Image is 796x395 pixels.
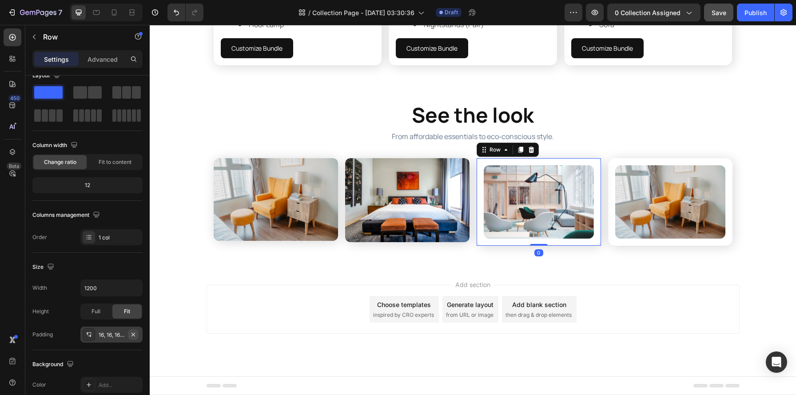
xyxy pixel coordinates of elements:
button: Publish [737,4,774,21]
div: Color [32,381,46,389]
span: Collection Page - [DATE] 03:30:36 [312,8,414,17]
div: Open Intercom Messenger [766,351,787,373]
div: 0 [385,224,394,231]
p: Advanced [88,55,118,64]
span: Add section [302,255,344,264]
div: 1 col [99,234,140,242]
p: 7 [58,7,62,18]
div: 450 [8,95,21,102]
button: 0 collection assigned [607,4,700,21]
button: 7 [4,4,66,21]
div: Order [32,233,47,241]
div: Padding [32,331,53,339]
div: Publish [744,8,767,17]
input: Auto [81,280,142,296]
span: From affordable essentials to eco‑conscious style. [242,107,404,116]
p: Settings [44,55,69,64]
iframe: Design area [150,25,796,395]
div: Height [32,307,49,315]
img: gempages_582834295916200600-6b95d557-b0bc-4d24-9f86-4334ea2e3ada.jpg [334,140,444,214]
span: Change ratio [44,158,76,166]
span: Fit [124,307,130,315]
span: from URL or image [296,286,344,294]
span: Fit to content [99,158,131,166]
div: Row [338,121,353,129]
img: gempages_582834295916200600-5fe2b8ce-27ba-4644-9fa7-53627044d8ab.jpg [466,140,576,214]
img: gempages_582834295916200600-5b2c6f26-6e56-4914-9a72-7078ad0f6984.jpg [195,133,320,217]
div: Choose templates [227,275,281,284]
div: 16, 16, 16, 16 [99,331,124,339]
span: Save [712,9,726,16]
div: Layout [32,70,62,82]
button: Save [704,4,733,21]
div: 12 [34,179,141,192]
div: Background [32,359,76,371]
div: Width [32,284,47,292]
span: / [308,8,310,17]
div: Beta [7,163,21,170]
span: then drag & drop elements [356,286,422,294]
div: Add... [99,381,140,389]
strong: See the look [262,76,384,104]
div: Size [32,261,56,273]
span: Draft [445,8,458,16]
img: gempages_582834295916200600-5fe2b8ce-27ba-4644-9fa7-53627044d8ab.jpg [64,133,188,216]
div: Add blank section [362,275,417,284]
span: Full [92,307,100,315]
div: Undo/Redo [167,4,203,21]
span: 0 collection assigned [615,8,681,17]
div: Column width [32,140,80,152]
div: Columns management [32,209,102,221]
div: Generate layout [297,275,344,284]
span: inspired by CRO experts [223,286,284,294]
p: Row [43,32,119,42]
